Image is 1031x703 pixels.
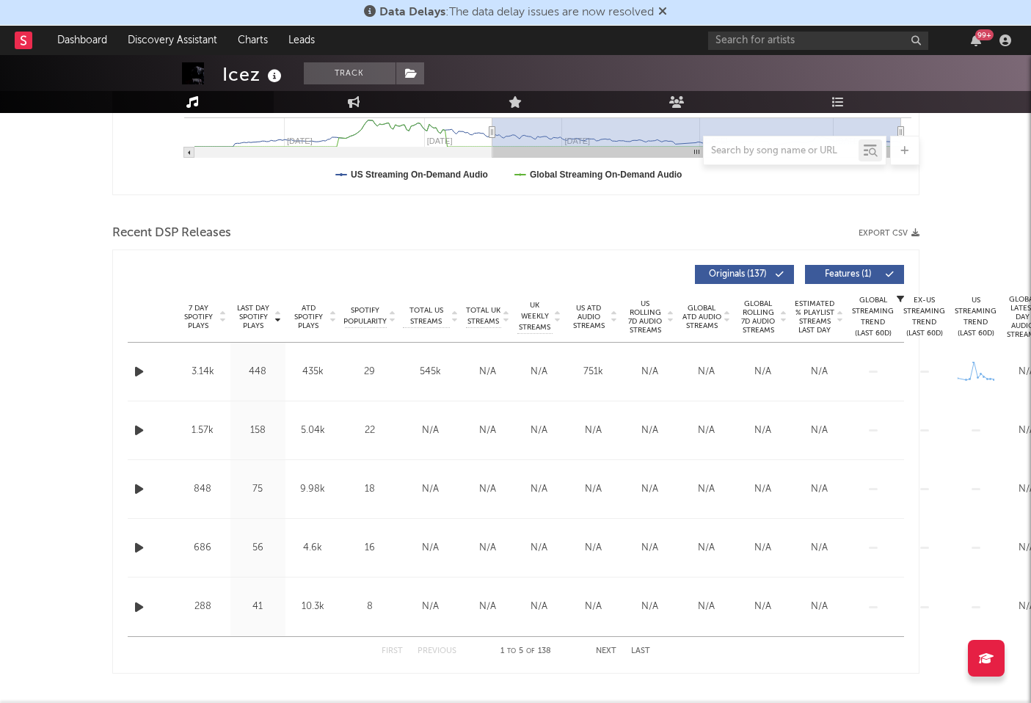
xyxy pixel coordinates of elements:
button: Originals(137) [695,265,794,284]
div: 18 [344,482,396,497]
div: Global Streaming Trend (Last 60D) [851,295,895,339]
div: N/A [795,541,844,556]
div: 448 [234,365,282,379]
span: Total UK Streams [466,305,501,327]
input: Search for artists [708,32,928,50]
div: N/A [466,482,510,497]
div: 75 [234,482,282,497]
div: N/A [738,541,787,556]
div: N/A [569,482,618,497]
span: Last Day Spotify Plays [234,304,273,330]
div: Ex-US Streaming Trend (Last 60D) [903,295,947,339]
button: Next [596,647,616,655]
div: 751k [569,365,618,379]
div: 56 [234,541,282,556]
text: US Streaming On-Demand Audio [351,170,488,180]
div: N/A [795,365,844,379]
span: Originals ( 137 ) [704,270,772,279]
div: Icez [222,62,285,87]
div: N/A [795,482,844,497]
span: Total US Streams [403,305,450,327]
div: 5.04k [289,423,337,438]
span: of [526,648,535,655]
div: N/A [625,365,674,379]
span: Global Rolling 7D Audio Streams [738,299,779,335]
div: N/A [403,541,459,556]
span: Global ATD Audio Streams [682,304,722,330]
a: Leads [278,26,325,55]
a: Discovery Assistant [117,26,227,55]
div: N/A [682,482,731,497]
button: Track [304,62,396,84]
span: Dismiss [658,7,667,18]
span: Features ( 1 ) [815,270,882,279]
div: 3.14k [179,365,227,379]
div: N/A [517,482,561,497]
span: Data Delays [379,7,445,18]
div: 435k [289,365,337,379]
div: N/A [517,541,561,556]
span: UK Weekly Streams [517,300,553,333]
input: Search by song name or URL [704,145,859,157]
div: 1.57k [179,423,227,438]
div: N/A [625,423,674,438]
span: 7 Day Spotify Plays [179,304,218,330]
div: 8 [344,600,396,614]
button: Features(1) [805,265,904,284]
span: to [507,648,516,655]
span: ATD Spotify Plays [289,304,328,330]
div: N/A [403,600,459,614]
div: 99 + [975,29,994,40]
span: US ATD Audio Streams [569,304,609,330]
div: N/A [466,365,510,379]
span: Recent DSP Releases [112,225,231,242]
div: N/A [517,423,561,438]
div: N/A [738,600,787,614]
span: US Rolling 7D Audio Streams [625,299,666,335]
div: 41 [234,600,282,614]
div: N/A [569,423,618,438]
div: N/A [517,600,561,614]
div: US Streaming Trend (Last 60D) [954,295,998,339]
div: 4.6k [289,541,337,556]
a: Charts [227,26,278,55]
div: 29 [344,365,396,379]
div: N/A [403,423,459,438]
div: N/A [466,423,510,438]
div: N/A [466,541,510,556]
button: Last [631,647,650,655]
div: N/A [738,423,787,438]
button: 99+ [971,34,981,46]
div: 545k [403,365,459,379]
div: 22 [344,423,396,438]
div: 9.98k [289,482,337,497]
div: 16 [344,541,396,556]
div: N/A [403,482,459,497]
button: Previous [418,647,456,655]
span: Spotify Popularity [343,305,387,327]
span: Estimated % Playlist Streams Last Day [795,299,835,335]
div: 10.3k [289,600,337,614]
div: 686 [179,541,227,556]
div: 848 [179,482,227,497]
div: N/A [738,482,787,497]
a: Dashboard [47,26,117,55]
div: N/A [682,600,731,614]
div: 1 5 138 [486,643,566,660]
div: N/A [625,600,674,614]
div: N/A [625,541,674,556]
text: Global Streaming On-Demand Audio [529,170,682,180]
div: N/A [569,541,618,556]
div: N/A [738,365,787,379]
div: N/A [682,365,731,379]
button: First [382,647,403,655]
span: : The data delay issues are now resolved [379,7,654,18]
div: 288 [179,600,227,614]
div: N/A [682,541,731,556]
button: Export CSV [859,229,919,238]
div: N/A [517,365,561,379]
div: N/A [795,600,844,614]
div: N/A [625,482,674,497]
div: N/A [682,423,731,438]
div: 158 [234,423,282,438]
